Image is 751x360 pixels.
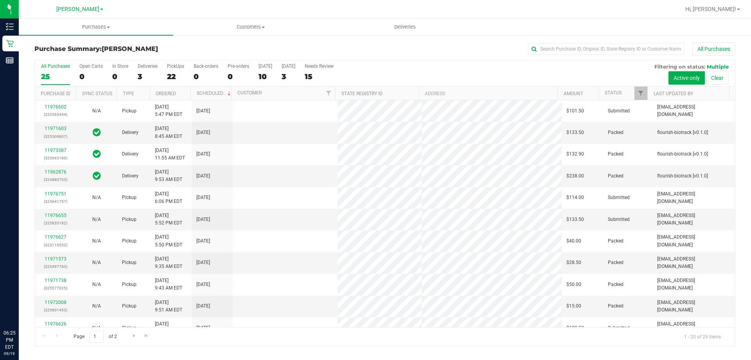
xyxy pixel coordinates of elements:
span: [DATE] [196,194,210,201]
span: Pickup [122,324,137,332]
a: State Registry ID [341,91,383,96]
span: Delivery [122,172,138,180]
button: N/A [92,259,101,266]
span: Pickup [122,216,137,223]
a: Status [605,90,622,96]
span: Delivery [122,129,138,136]
p: (325565444) [40,111,71,118]
span: [EMAIL_ADDRESS][DOMAIN_NAME] [657,277,730,292]
h3: Purchase Summary: [34,45,268,52]
a: Amount [564,91,583,96]
span: Deliveries [384,24,426,31]
a: Purchase ID [41,91,70,96]
a: 11976627 [45,234,66,240]
span: flourish-biotrack [v0.1.0] [657,172,708,180]
span: [DATE] [196,172,210,180]
inline-svg: Reports [6,56,14,64]
span: [DATE] 9:51 AM EDT [155,299,182,314]
span: $238.00 [566,172,584,180]
a: Filter [634,87,647,100]
p: (325665186) [40,154,71,162]
span: Not Applicable [92,260,101,265]
a: Sync Status [82,91,112,96]
span: [PERSON_NAME] [56,6,99,13]
span: Not Applicable [92,282,101,287]
span: [DATE] 9:53 AM EDT [155,168,182,183]
span: Pickup [122,259,137,266]
a: 11976751 [45,191,66,197]
span: $132.90 [566,150,584,158]
span: Multiple [707,63,729,70]
span: [DATE] 8:45 AM EDT [155,125,182,140]
inline-svg: Retail [6,40,14,47]
input: 1 [90,331,104,343]
a: 11976602 [45,104,66,110]
span: Pickup [122,194,137,201]
a: Purchases [19,19,173,35]
iframe: Resource center [8,297,31,321]
p: (325841757) [40,198,71,205]
span: Submitted [608,107,630,115]
span: [DATE] [196,259,210,266]
button: N/A [92,107,101,115]
p: (323119552) [40,241,71,249]
button: All Purchases [692,42,735,56]
span: $101.50 [566,107,584,115]
span: Not Applicable [92,195,101,200]
a: Go to the last page [141,331,152,341]
a: 11972008 [45,300,66,305]
a: Customers [173,19,328,35]
span: Delivery [122,150,138,158]
span: Packed [608,281,623,288]
span: Not Applicable [92,325,101,331]
a: Last Updated By [654,91,693,96]
span: Not Applicable [92,238,101,244]
div: Deliveries [138,63,158,69]
span: Packed [608,302,623,310]
span: [DATE] [196,324,210,332]
p: 06:25 PM EDT [4,329,15,351]
span: Packed [608,259,623,266]
button: N/A [92,281,101,288]
span: [EMAIL_ADDRESS][DOMAIN_NAME] [657,320,730,335]
span: Pickup [122,107,137,115]
span: [DATE] [196,281,210,288]
span: [DATE] [196,107,210,115]
a: Customer [237,90,262,96]
div: 0 [79,72,103,81]
div: Open Carts [79,63,103,69]
span: [EMAIL_ADDRESS][DOMAIN_NAME] [657,190,730,205]
div: Needs Review [305,63,334,69]
span: In Sync [93,170,101,181]
span: Hi, [PERSON_NAME]! [685,6,736,12]
span: 1 - 20 of 29 items [678,331,727,342]
span: flourish-biotrack [v0.1.0] [657,150,708,158]
div: 0 [194,72,218,81]
span: [EMAIL_ADDRESS][DOMAIN_NAME] [657,103,730,118]
span: [DATE] [196,216,210,223]
p: 09/19 [4,351,15,356]
span: $15.00 [566,302,581,310]
span: [PERSON_NAME] [102,45,158,52]
span: flourish-biotrack [v0.1.0] [657,129,708,136]
button: Active only [668,71,705,85]
span: Pickup [122,237,137,245]
div: [DATE] [259,63,272,69]
button: N/A [92,216,101,223]
div: PickUps [167,63,184,69]
span: In Sync [93,148,101,159]
button: N/A [92,194,101,201]
div: Back-orders [194,63,218,69]
span: [DATE] 9:35 AM EDT [155,255,182,270]
a: Ordered [156,91,176,96]
a: 11971738 [45,278,66,283]
span: Customers [174,24,327,31]
p: (324880703) [40,176,71,183]
a: 11976626 [45,321,66,327]
div: 0 [228,72,249,81]
p: (325577025) [40,284,71,292]
a: Deliveries [328,19,482,35]
a: Go to the next page [128,331,140,341]
span: [DATE] 5:52 PM EDT [155,212,182,227]
span: In Sync [93,127,101,138]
